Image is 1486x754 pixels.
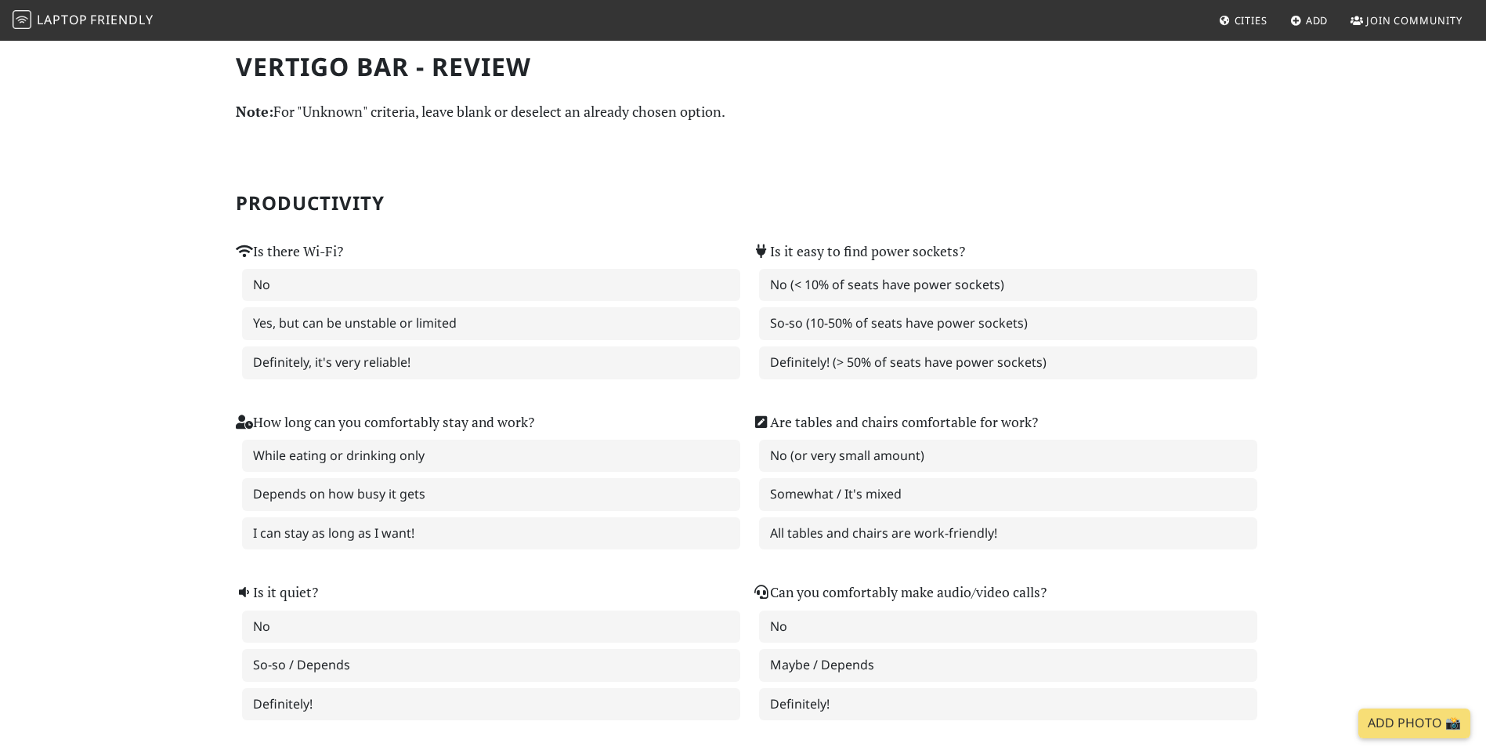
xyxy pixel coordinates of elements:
label: So-so / Depends [242,649,740,682]
label: Can you comfortably make audio/video calls? [753,582,1047,604]
a: Add Photo 📸 [1358,709,1470,738]
a: Join Community [1344,6,1469,34]
label: No (or very small amount) [759,440,1257,473]
img: LaptopFriendly [13,10,31,29]
label: No [242,611,740,643]
label: All tables and chairs are work-friendly! [759,517,1257,550]
h2: Productivity [236,192,1251,215]
label: No (< 10% of seats have power sockets) [759,269,1257,302]
a: LaptopFriendly LaptopFriendly [13,7,154,34]
span: Cities [1235,13,1267,27]
label: Definitely, it's very reliable! [242,346,740,379]
label: No [242,269,740,302]
span: Join Community [1366,13,1462,27]
label: Are tables and chairs comfortable for work? [753,411,1038,433]
label: While eating or drinking only [242,440,740,473]
h1: Vertigo Bar - Review [236,52,1251,82]
a: Add [1284,6,1335,34]
label: I can stay as long as I want! [242,517,740,550]
span: Laptop [37,11,88,28]
label: Somewhat / It's mixed [759,478,1257,511]
label: Depends on how busy it gets [242,478,740,511]
label: Is it easy to find power sockets? [753,241,965,263]
label: Maybe / Depends [759,649,1257,682]
label: So-so (10-50% of seats have power sockets) [759,307,1257,340]
label: Definitely! [242,688,740,721]
label: No [759,611,1257,643]
label: Is there Wi-Fi? [236,241,343,263]
p: For "Unknown" criteria, leave blank or deselect an already chosen option. [236,100,1251,123]
label: Definitely! [759,688,1257,721]
span: Add [1306,13,1329,27]
label: How long can you comfortably stay and work? [236,411,534,433]
label: Is it quiet? [236,582,318,604]
span: Friendly [90,11,153,28]
a: Cities [1213,6,1274,34]
label: Yes, but can be unstable or limited [242,307,740,340]
label: Definitely! (> 50% of seats have power sockets) [759,346,1257,379]
strong: Note: [236,102,273,121]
